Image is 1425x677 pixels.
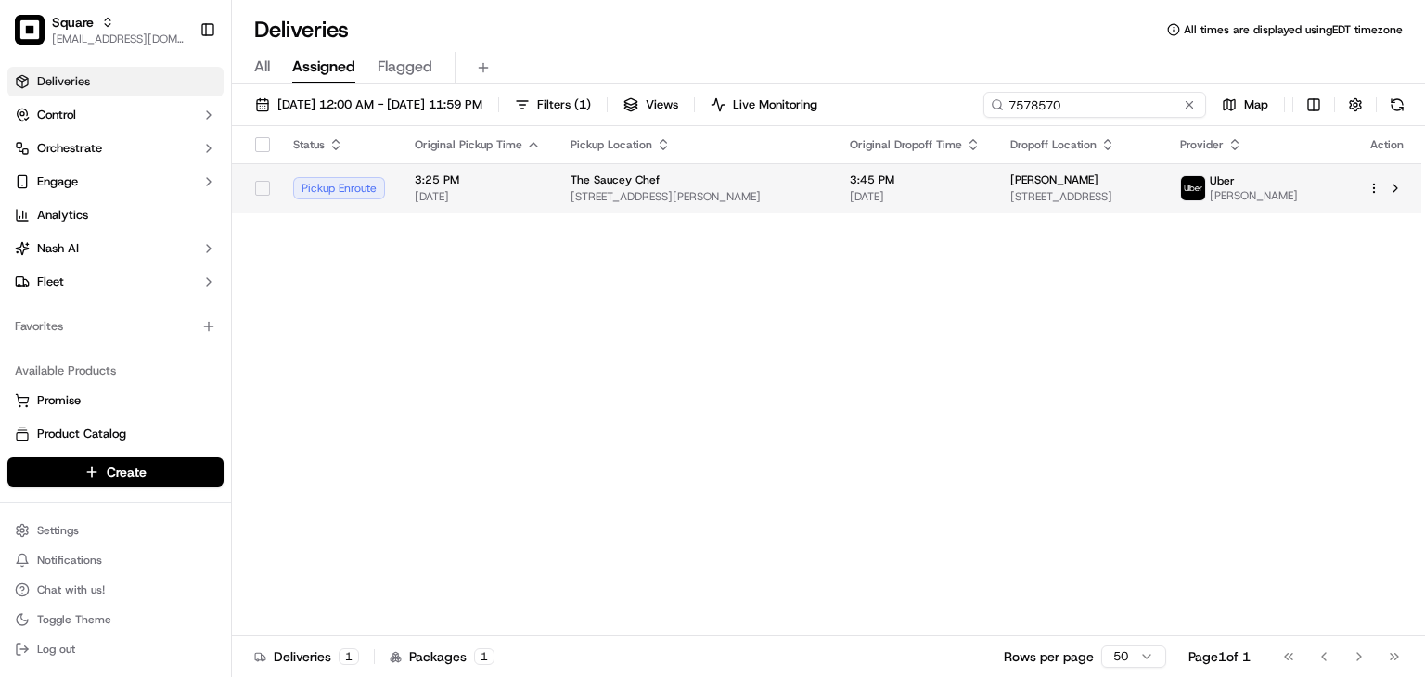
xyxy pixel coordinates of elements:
[474,648,494,665] div: 1
[19,19,56,56] img: Nash
[185,314,225,328] span: Pylon
[850,137,962,152] span: Original Dropoff Time
[7,517,224,543] button: Settings
[37,140,102,157] span: Orchestrate
[983,92,1206,118] input: Type to search
[571,189,820,204] span: [STREET_ADDRESS][PERSON_NAME]
[107,463,147,481] span: Create
[15,15,45,45] img: Square
[415,172,541,187] span: 3:25 PM
[37,642,75,657] span: Log out
[7,267,224,297] button: Fleet
[1010,172,1098,187] span: [PERSON_NAME]
[7,457,224,487] button: Create
[7,100,224,130] button: Control
[571,137,652,152] span: Pickup Location
[615,92,687,118] button: Views
[37,553,102,568] span: Notifications
[7,7,192,52] button: SquareSquare[EMAIL_ADDRESS][DOMAIN_NAME]
[315,183,338,205] button: Start new chat
[1384,92,1410,118] button: Refresh
[1010,137,1097,152] span: Dropoff Location
[1181,176,1205,200] img: uber-new-logo.jpeg
[7,419,224,449] button: Product Catalog
[702,92,826,118] button: Live Monitoring
[11,262,149,295] a: 📗Knowledge Base
[733,96,817,113] span: Live Monitoring
[7,312,224,341] div: Favorites
[7,200,224,230] a: Analytics
[378,56,432,78] span: Flagged
[1004,647,1094,666] p: Rows per page
[1367,137,1406,152] div: Action
[339,648,359,665] div: 1
[149,262,305,295] a: 💻API Documentation
[37,426,126,442] span: Product Catalog
[507,92,599,118] button: Filters(1)
[254,56,270,78] span: All
[37,269,142,287] span: Knowledge Base
[850,172,981,187] span: 3:45 PM
[7,607,224,632] button: Toggle Theme
[7,134,224,163] button: Orchestrate
[537,96,591,113] span: Filters
[19,271,33,286] div: 📗
[52,13,94,32] button: Square
[19,177,52,211] img: 1736555255976-a54dd68f-1ca7-489b-9aae-adbdc363a1c4
[850,189,981,204] span: [DATE]
[37,107,76,123] span: Control
[1184,22,1403,37] span: All times are displayed using EDT timezone
[247,92,491,118] button: [DATE] 12:00 AM - [DATE] 11:59 PM
[175,269,298,287] span: API Documentation
[7,167,224,197] button: Engage
[1010,189,1151,204] span: [STREET_ADDRESS]
[7,547,224,573] button: Notifications
[37,240,79,257] span: Nash AI
[7,577,224,603] button: Chat with us!
[277,96,482,113] span: [DATE] 12:00 AM - [DATE] 11:59 PM
[63,196,235,211] div: We're available if you need us!
[37,582,105,597] span: Chat with us!
[131,313,225,328] a: Powered byPylon
[37,173,78,190] span: Engage
[574,96,591,113] span: ( 1 )
[7,386,224,415] button: Promise
[1210,188,1298,203] span: [PERSON_NAME]
[646,96,678,113] span: Views
[37,392,81,409] span: Promise
[254,15,349,45] h1: Deliveries
[390,647,494,666] div: Packages
[15,392,216,409] a: Promise
[1210,173,1235,188] span: Uber
[157,271,172,286] div: 💻
[37,73,90,90] span: Deliveries
[1213,92,1277,118] button: Map
[52,32,185,46] button: [EMAIL_ADDRESS][DOMAIN_NAME]
[1188,647,1251,666] div: Page 1 of 1
[1180,137,1224,152] span: Provider
[63,177,304,196] div: Start new chat
[7,67,224,96] a: Deliveries
[7,356,224,386] div: Available Products
[7,636,224,662] button: Log out
[15,426,216,442] a: Product Catalog
[37,612,111,627] span: Toggle Theme
[254,647,359,666] div: Deliveries
[293,137,325,152] span: Status
[7,234,224,263] button: Nash AI
[48,120,334,139] input: Got a question? Start typing here...
[37,207,88,224] span: Analytics
[415,137,522,152] span: Original Pickup Time
[1244,96,1268,113] span: Map
[571,172,660,187] span: The Saucey Chef
[37,274,64,290] span: Fleet
[19,74,338,104] p: Welcome 👋
[415,189,541,204] span: [DATE]
[37,523,79,538] span: Settings
[292,56,355,78] span: Assigned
